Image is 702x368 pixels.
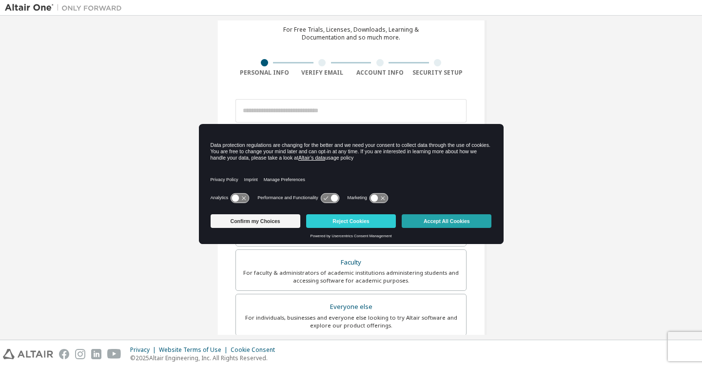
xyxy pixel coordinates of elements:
div: Cookie Consent [231,346,281,354]
img: facebook.svg [59,349,69,359]
div: Faculty [242,256,460,269]
img: instagram.svg [75,349,85,359]
div: For Free Trials, Licenses, Downloads, Learning & Documentation and so much more. [283,26,419,41]
div: Privacy [130,346,159,354]
img: linkedin.svg [91,349,101,359]
img: altair_logo.svg [3,349,53,359]
div: For individuals, businesses and everyone else looking to try Altair software and explore our prod... [242,314,460,329]
img: Altair One [5,3,127,13]
img: youtube.svg [107,349,121,359]
div: Everyone else [242,300,460,314]
div: Personal Info [235,69,293,77]
p: © 2025 Altair Engineering, Inc. All Rights Reserved. [130,354,281,362]
div: Verify Email [293,69,351,77]
div: For faculty & administrators of academic institutions administering students and accessing softwa... [242,269,460,285]
div: Account Info [351,69,409,77]
div: Website Terms of Use [159,346,231,354]
div: Security Setup [409,69,467,77]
